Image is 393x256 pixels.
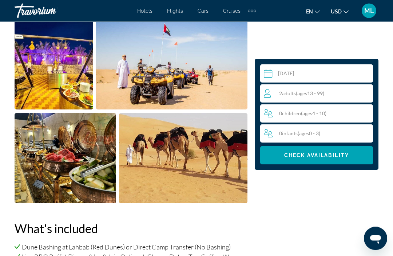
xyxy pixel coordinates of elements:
[360,3,378,19] button: User Menu
[96,19,247,110] button: Open full-screen image slider
[282,90,296,96] span: Adults
[15,113,116,204] button: Open full-screen image slider
[306,9,313,15] span: en
[260,146,373,164] button: Check Availability
[15,221,247,236] h2: What's included
[223,8,241,14] a: Cruises
[282,130,298,136] span: Infants
[284,152,349,158] span: Check Availability
[15,243,247,251] li: Dune Bashing at Lahbab (Red Dunes) or Direct Camp Transfer (No Bashing)
[296,90,324,96] span: ( 13 - 99)
[279,110,326,116] span: 0
[137,8,152,14] a: Hotels
[331,9,342,15] span: USD
[119,113,248,204] button: Open full-screen image slider
[15,19,93,110] button: Open full-screen image slider
[302,110,312,116] span: ages
[248,5,256,17] button: Extra navigation items
[364,227,387,250] iframe: Button to launch messaging window
[297,90,307,96] span: ages
[299,130,309,136] span: ages
[364,7,374,15] span: ML
[198,8,209,14] a: Cars
[331,6,349,17] button: Change currency
[260,84,373,143] button: Travelers: 2 adults, 0 children
[15,1,87,20] a: Travorium
[282,110,301,116] span: Children
[298,130,320,136] span: ( 0 - 3)
[167,8,183,14] a: Flights
[306,6,320,17] button: Change language
[279,90,324,96] span: 2
[301,110,326,116] span: ( 4 - 10)
[279,130,320,136] span: 0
